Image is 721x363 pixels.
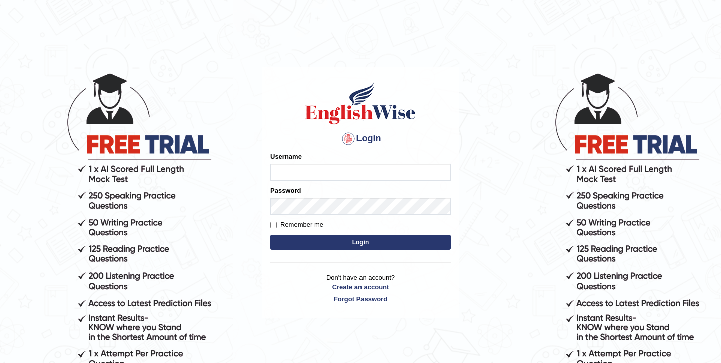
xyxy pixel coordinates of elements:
label: Remember me [270,220,323,230]
input: Remember me [270,222,277,228]
h4: Login [270,131,451,147]
label: Password [270,186,301,195]
p: Don't have an account? [270,273,451,304]
button: Login [270,235,451,250]
label: Username [270,152,302,161]
img: Logo of English Wise sign in for intelligent practice with AI [303,81,418,126]
a: Forgot Password [270,294,451,304]
a: Create an account [270,282,451,292]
